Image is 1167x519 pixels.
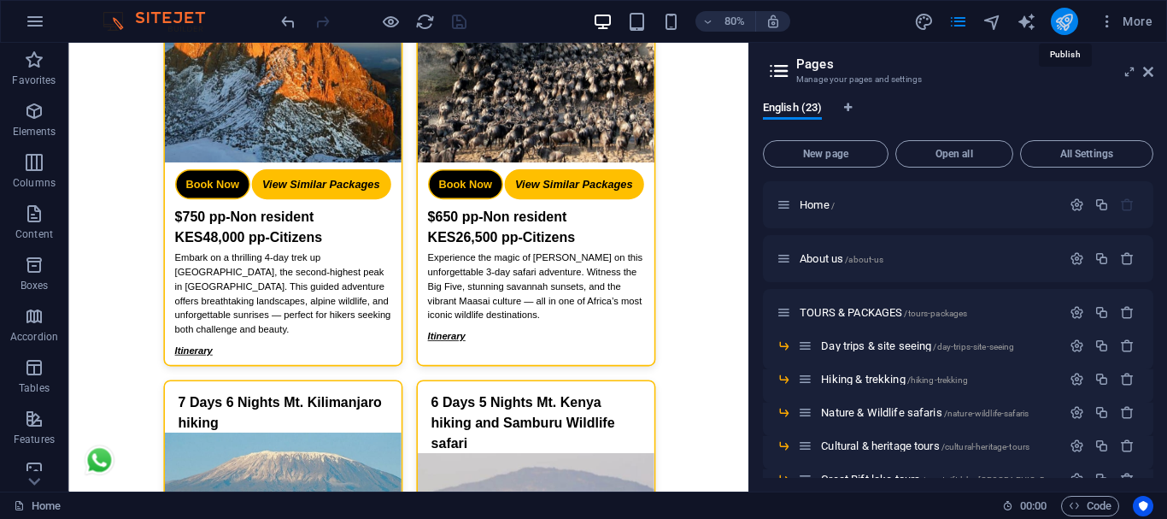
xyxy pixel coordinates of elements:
[98,11,226,32] img: Editor Logo
[796,56,1153,72] h2: Pages
[800,198,835,211] span: Click to open page
[12,74,56,87] p: Favorites
[1120,198,1135,212] div: The startpage cannot be deleted
[816,374,1061,385] div: Hiking & trekking/hiking-trekking
[414,11,435,32] button: reload
[1120,305,1135,320] div: Remove
[1120,372,1135,386] div: Remove
[21,279,49,292] p: Boxes
[944,409,1029,418] span: /nature-wildlife-safaris
[1092,8,1159,35] button: More
[695,11,756,32] button: 80%
[1020,140,1153,168] button: All Settings
[933,342,1014,351] span: /day-trips-site-seeing
[982,11,1003,32] button: navigator
[1099,13,1152,30] span: More
[1051,8,1078,35] button: publish
[1070,198,1084,212] div: Settings
[1094,372,1109,386] div: Duplicate
[765,14,781,29] i: On resize automatically adjust zoom level to fit chosen device.
[941,442,1029,451] span: /cultural-heritage-tours
[1094,472,1109,487] div: Duplicate
[1070,472,1084,487] div: Settings
[1028,149,1146,159] span: All Settings
[1070,372,1084,386] div: Settings
[795,253,1061,264] div: About us/about-us
[845,255,883,264] span: /about-us
[1120,439,1135,453] div: Remove
[796,72,1119,87] h3: Manage your pages and settings
[816,407,1061,418] div: Nature & Wildlife safaris/nature-wildlife-safaris
[982,12,1002,32] i: Navigator
[1120,339,1135,353] div: Remove
[1120,405,1135,420] div: Remove
[15,227,53,241] p: Content
[1070,339,1084,353] div: Settings
[795,199,1061,210] div: Home/
[1133,496,1153,516] button: Usercentrics
[948,11,969,32] button: pages
[13,125,56,139] p: Elements
[948,12,968,32] i: Pages (Ctrl+Alt+S)
[1120,472,1135,487] div: Remove
[13,176,56,190] p: Columns
[19,381,50,395] p: Tables
[415,12,435,32] i: Reload page
[922,475,1065,485] span: /great-rift-lake-[GEOGRAPHIC_DATA]
[1017,11,1037,32] button: text_generator
[1094,305,1109,320] div: Duplicate
[816,340,1061,351] div: Day trips & site seeing/day-trips-site-seeing
[763,140,888,168] button: New page
[821,406,1029,419] span: Click to open page
[1070,439,1084,453] div: Settings
[1061,496,1119,516] button: Code
[1094,439,1109,453] div: Duplicate
[821,339,1014,352] span: Click to open page
[14,496,61,516] a: Click to cancel selection. Double-click to open Pages
[1120,251,1135,266] div: Remove
[278,11,298,32] button: undo
[800,306,967,319] span: Click to open page
[1070,251,1084,266] div: Settings
[904,309,967,318] span: /tours-packages
[821,373,968,386] span: Click to open page
[914,11,935,32] button: design
[1002,496,1047,516] h6: Session time
[1094,405,1109,420] div: Duplicate
[771,149,881,159] span: New page
[914,12,934,32] i: Design (Ctrl+Alt+Y)
[10,330,58,344] p: Accordion
[895,140,1013,168] button: Open all
[279,12,298,32] i: Undo: Change HTML (Ctrl+Z)
[1094,339,1109,353] div: Duplicate
[821,439,1029,452] span: Click to open page
[907,375,968,385] span: /hiking-trekking
[1020,496,1047,516] span: 00 00
[903,149,1006,159] span: Open all
[763,101,1153,133] div: Language Tabs
[800,252,883,265] span: Click to open page
[816,440,1061,451] div: Cultural & heritage tours/cultural-heritage-tours
[1017,12,1036,32] i: AI Writer
[1094,251,1109,266] div: Duplicate
[1070,405,1084,420] div: Settings
[831,201,835,210] span: /
[795,307,1061,318] div: TOURS & PACKAGES/tours-packages
[14,433,55,446] p: Features
[1069,496,1111,516] span: Code
[721,11,748,32] h6: 80%
[816,474,1061,485] div: Great Rift lake tours/great-rift-lake-[GEOGRAPHIC_DATA]
[1070,305,1084,320] div: Settings
[1032,499,1035,512] span: :
[1094,198,1109,212] div: Duplicate
[763,97,822,121] span: English (23)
